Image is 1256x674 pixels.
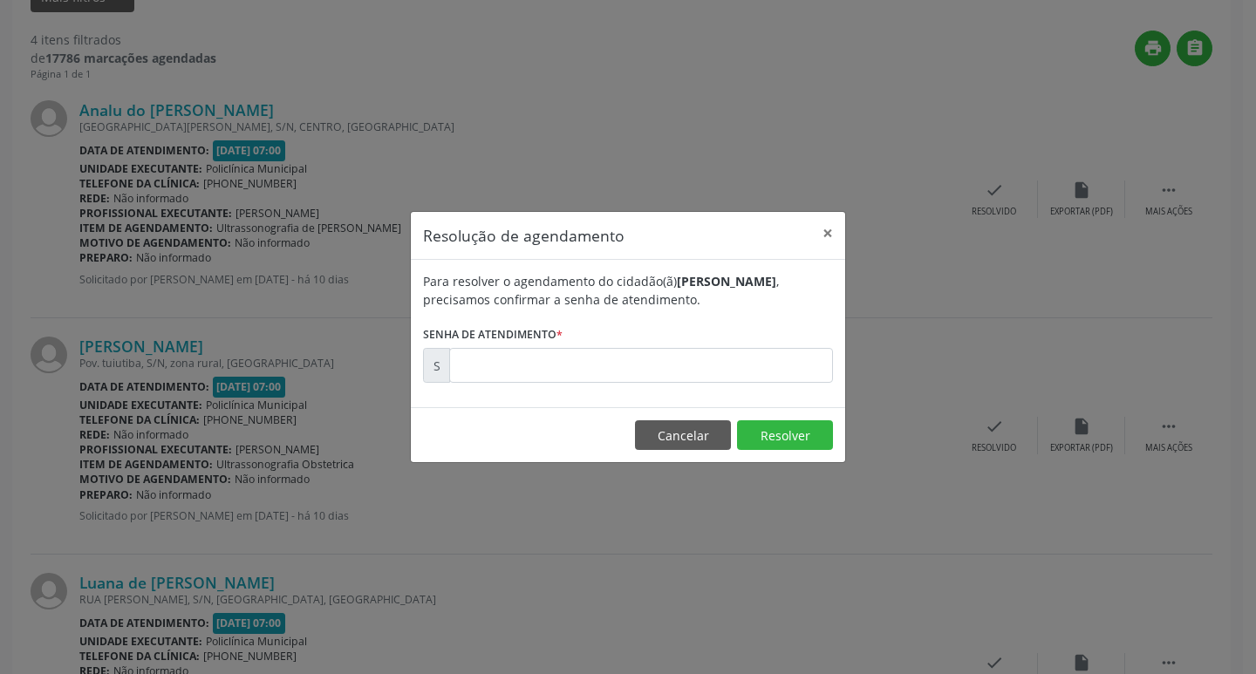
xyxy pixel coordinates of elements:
[423,224,625,247] h5: Resolução de agendamento
[423,321,563,348] label: Senha de atendimento
[423,272,833,309] div: Para resolver o agendamento do cidadão(ã) , precisamos confirmar a senha de atendimento.
[810,212,845,255] button: Close
[677,273,776,289] b: [PERSON_NAME]
[737,420,833,450] button: Resolver
[423,348,450,383] div: S
[635,420,731,450] button: Cancelar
